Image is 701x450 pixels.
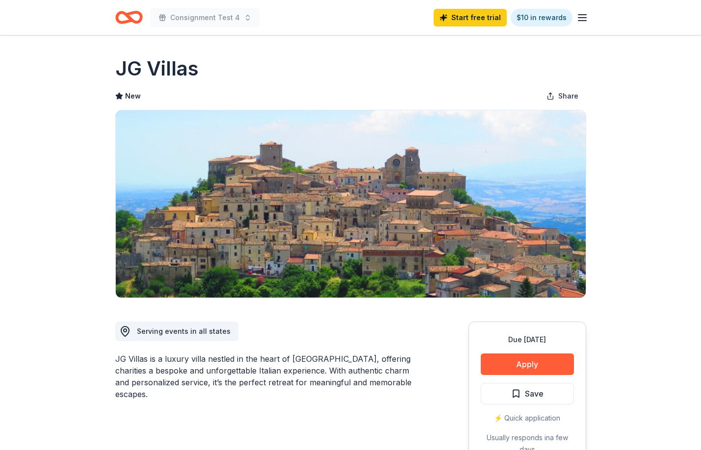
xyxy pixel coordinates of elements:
span: Consignment Test 4 [170,12,240,24]
button: Save [481,383,574,404]
span: New [125,90,141,102]
span: Serving events in all states [137,327,231,335]
a: $10 in rewards [511,9,572,26]
div: JG Villas is a luxury villa nestled in the heart of [GEOGRAPHIC_DATA], offering charities a bespo... [115,353,421,400]
button: Share [539,86,586,106]
h1: JG Villas [115,55,199,82]
a: Start free trial [434,9,507,26]
div: Due [DATE] [481,334,574,346]
span: Save [525,387,544,400]
button: Apply [481,353,574,375]
button: Consignment Test 4 [151,8,260,27]
a: Home [115,6,143,29]
img: Image for JG Villas [116,110,586,298]
div: ⚡️ Quick application [481,412,574,424]
span: Share [558,90,578,102]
